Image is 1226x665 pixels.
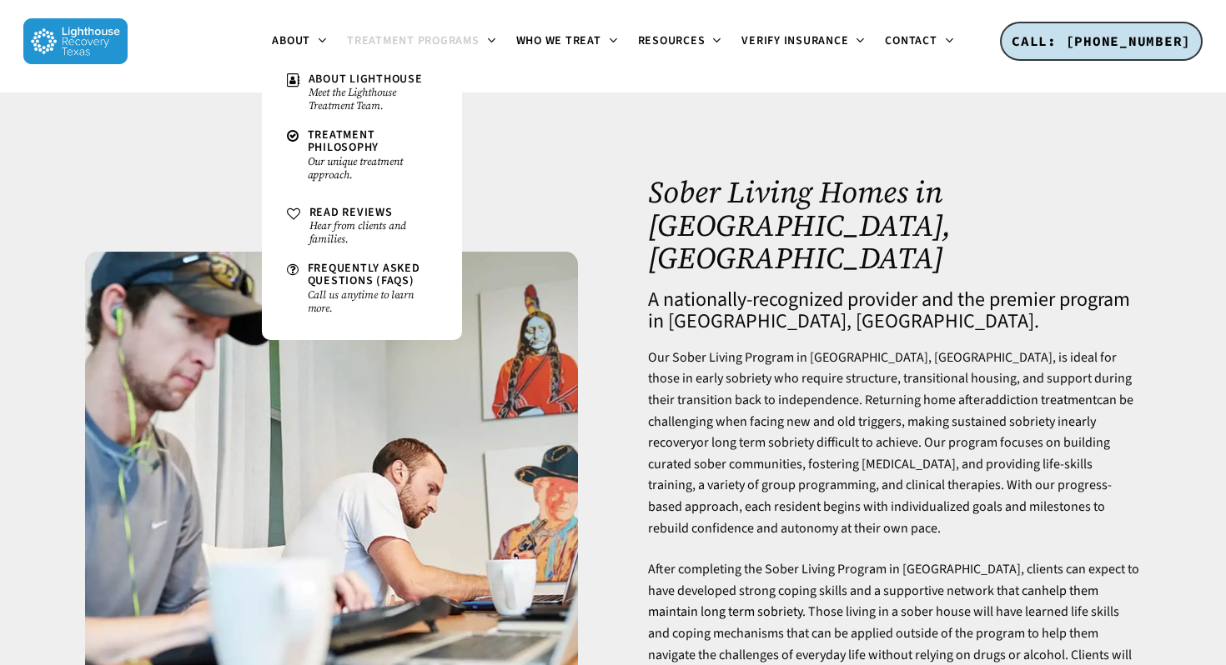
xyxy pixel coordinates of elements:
[309,86,437,112] small: Meet the Lighthouse Treatment Team.
[628,35,732,48] a: Resources
[648,176,1140,275] h1: Sober Living Homes in [GEOGRAPHIC_DATA], [GEOGRAPHIC_DATA]
[309,71,423,87] span: About Lighthouse
[347,32,480,49] span: Treatment Programs
[308,260,420,289] span: Frequently Asked Questions (FAQs)
[1000,22,1203,62] a: CALL: [PHONE_NUMBER]
[506,35,628,48] a: Who We Treat
[516,32,601,49] span: Who We Treat
[23,18,128,64] img: Lighthouse Recovery Texas
[272,32,310,49] span: About
[279,254,445,323] a: Frequently Asked Questions (FAQs)Call us anytime to learn more.
[1012,32,1191,49] span: CALL: [PHONE_NUMBER]
[309,204,393,221] span: Read Reviews
[648,289,1140,332] h4: A nationally-recognized provider and the premier program in [GEOGRAPHIC_DATA], [GEOGRAPHIC_DATA].
[731,35,875,48] a: Verify Insurance
[279,65,445,121] a: About LighthouseMeet the Lighthouse Treatment Team.
[985,391,1097,409] a: addiction treatment
[741,32,848,49] span: Verify Insurance
[309,219,437,246] small: Hear from clients and families.
[638,32,706,49] span: Resources
[308,288,437,315] small: Call us anytime to learn more.
[875,35,963,48] a: Contact
[262,35,337,48] a: About
[308,155,437,182] small: Our unique treatment approach.
[648,347,1140,559] p: Our Sober Living Program in [GEOGRAPHIC_DATA], [GEOGRAPHIC_DATA], is ideal for those in early sob...
[308,127,379,156] span: Treatment Philosophy
[337,35,506,48] a: Treatment Programs
[885,32,937,49] span: Contact
[279,198,445,254] a: Read ReviewsHear from clients and families.
[279,121,445,190] a: Treatment PhilosophyOur unique treatment approach.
